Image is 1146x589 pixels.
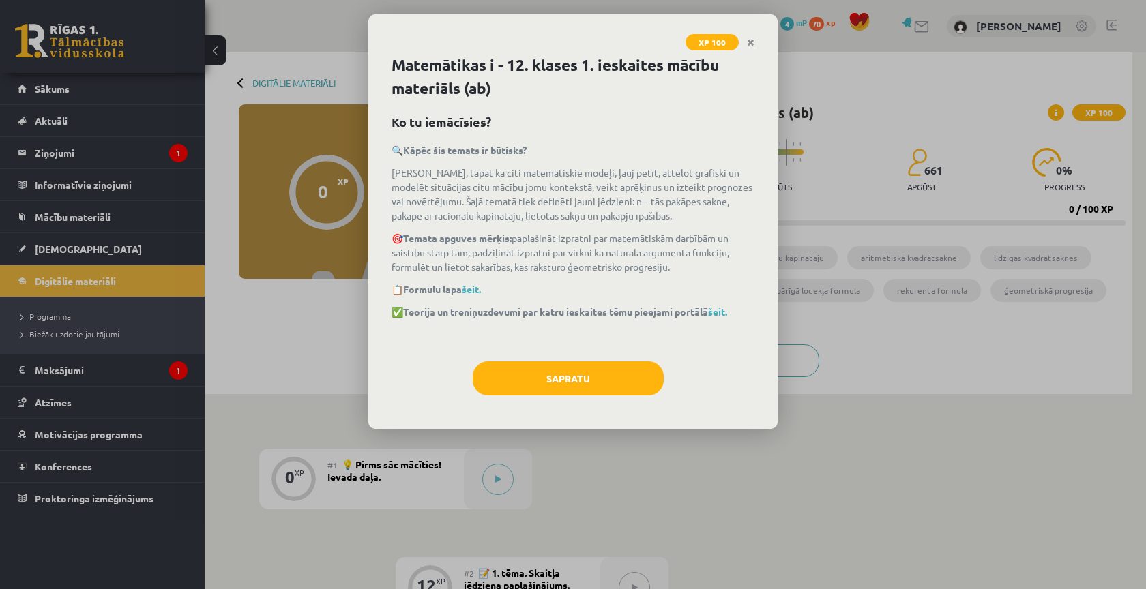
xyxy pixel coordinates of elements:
[708,305,727,318] a: šeit.
[392,166,754,223] p: [PERSON_NAME], tāpat kā citi matemātiskie modeļi, ļauj pētīt, attēlot grafiski un modelēt situāci...
[403,144,527,156] b: Kāpēc šis temats ir būtisks?
[392,305,754,319] p: ✅
[462,283,481,295] a: šeit.
[392,143,754,157] p: 🔍
[392,112,754,131] h2: Ko tu iemācīsies?
[473,361,664,395] button: Sapratu
[392,54,754,100] h1: Matemātikas i - 12. klases 1. ieskaites mācību materiāls (ab)
[403,283,481,295] strong: Formulu lapa
[392,282,754,297] p: 📋
[403,232,512,244] b: Temata apguves mērķis:
[392,231,754,274] p: 🎯 paplašināt izpratni par matemātiskām darbībām un saistību starp tām, padziļināt izpratni par vi...
[686,34,739,50] span: XP 100
[739,29,763,56] a: Close
[403,305,727,318] strong: Teorija un treniņuzdevumi par katru ieskaites tēmu pieejami portālā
